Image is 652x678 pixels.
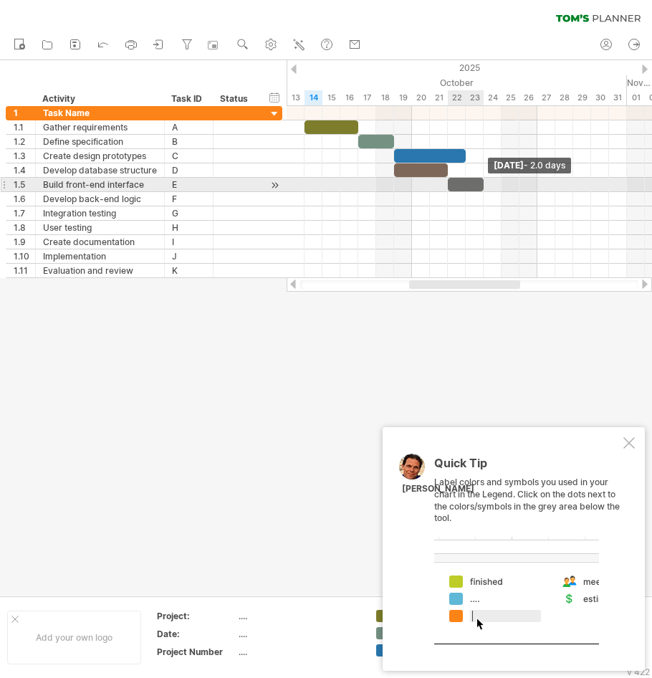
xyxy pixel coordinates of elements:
div: Sunday, 26 October 2025 [519,90,537,105]
div: .... [239,610,359,622]
div: Define specification [43,135,157,148]
div: Friday, 17 October 2025 [358,90,376,105]
div: 1.10 [14,249,35,263]
div: Wednesday, 29 October 2025 [573,90,591,105]
div: A [172,120,206,134]
div: Task Name [43,106,157,120]
div: User testing [43,221,157,234]
div: Monday, 20 October 2025 [412,90,430,105]
div: v 422 [627,667,650,677]
div: C [172,149,206,163]
div: F [172,192,206,206]
div: Develop back-end logic [43,192,157,206]
div: I [172,235,206,249]
div: Friday, 31 October 2025 [609,90,627,105]
div: Thursday, 16 October 2025 [340,90,358,105]
div: Integration testing [43,206,157,220]
div: Implementation [43,249,157,263]
div: Label colors and symbols you used in your chart in the Legend. Click on the dots next to the colo... [434,457,620,644]
div: Saturday, 1 November 2025 [627,90,645,105]
div: Sunday, 19 October 2025 [394,90,412,105]
div: 1.8 [14,221,35,234]
div: Wednesday, 15 October 2025 [322,90,340,105]
div: Evaluation and review [43,264,157,277]
div: G [172,206,206,220]
div: Wednesday, 22 October 2025 [448,90,466,105]
div: Date: [157,628,236,640]
div: October 2025 [72,75,627,90]
div: 1.4 [14,163,35,177]
div: Thursday, 23 October 2025 [466,90,484,105]
div: E [172,178,206,191]
div: 1.1 [14,120,35,134]
div: [PERSON_NAME] [402,483,474,495]
div: H [172,221,206,234]
div: Gather requirements [43,120,157,134]
div: 1.11 [14,264,35,277]
div: Monday, 27 October 2025 [537,90,555,105]
div: 1.2 [14,135,35,148]
div: Build front-end interface [43,178,157,191]
div: 1.6 [14,192,35,206]
div: 1.7 [14,206,35,220]
div: Create documentation [43,235,157,249]
div: Tuesday, 21 October 2025 [430,90,448,105]
div: Tuesday, 14 October 2025 [305,90,322,105]
div: Monday, 13 October 2025 [287,90,305,105]
div: D [172,163,206,177]
div: K [172,264,206,277]
div: .... [239,628,359,640]
div: Create design prototypes [43,149,157,163]
div: Activity [42,92,156,106]
div: Task ID [171,92,205,106]
div: Project: [157,610,236,622]
div: .... [239,646,359,658]
div: Add your own logo [7,611,141,664]
span: - 2.0 days [524,160,565,171]
div: B [172,135,206,148]
div: 1 [14,106,35,120]
div: scroll to activity [268,178,282,193]
div: Tuesday, 28 October 2025 [555,90,573,105]
div: Status [220,92,251,106]
div: Thursday, 30 October 2025 [591,90,609,105]
div: Develop database structure [43,163,157,177]
div: 1.3 [14,149,35,163]
div: Saturday, 25 October 2025 [502,90,519,105]
div: Saturday, 18 October 2025 [376,90,394,105]
div: [DATE] [488,158,571,173]
div: 1.9 [14,235,35,249]
div: 1.5 [14,178,35,191]
div: Quick Tip [434,457,620,477]
div: Friday, 24 October 2025 [484,90,502,105]
div: J [172,249,206,263]
div: Project Number [157,646,236,658]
